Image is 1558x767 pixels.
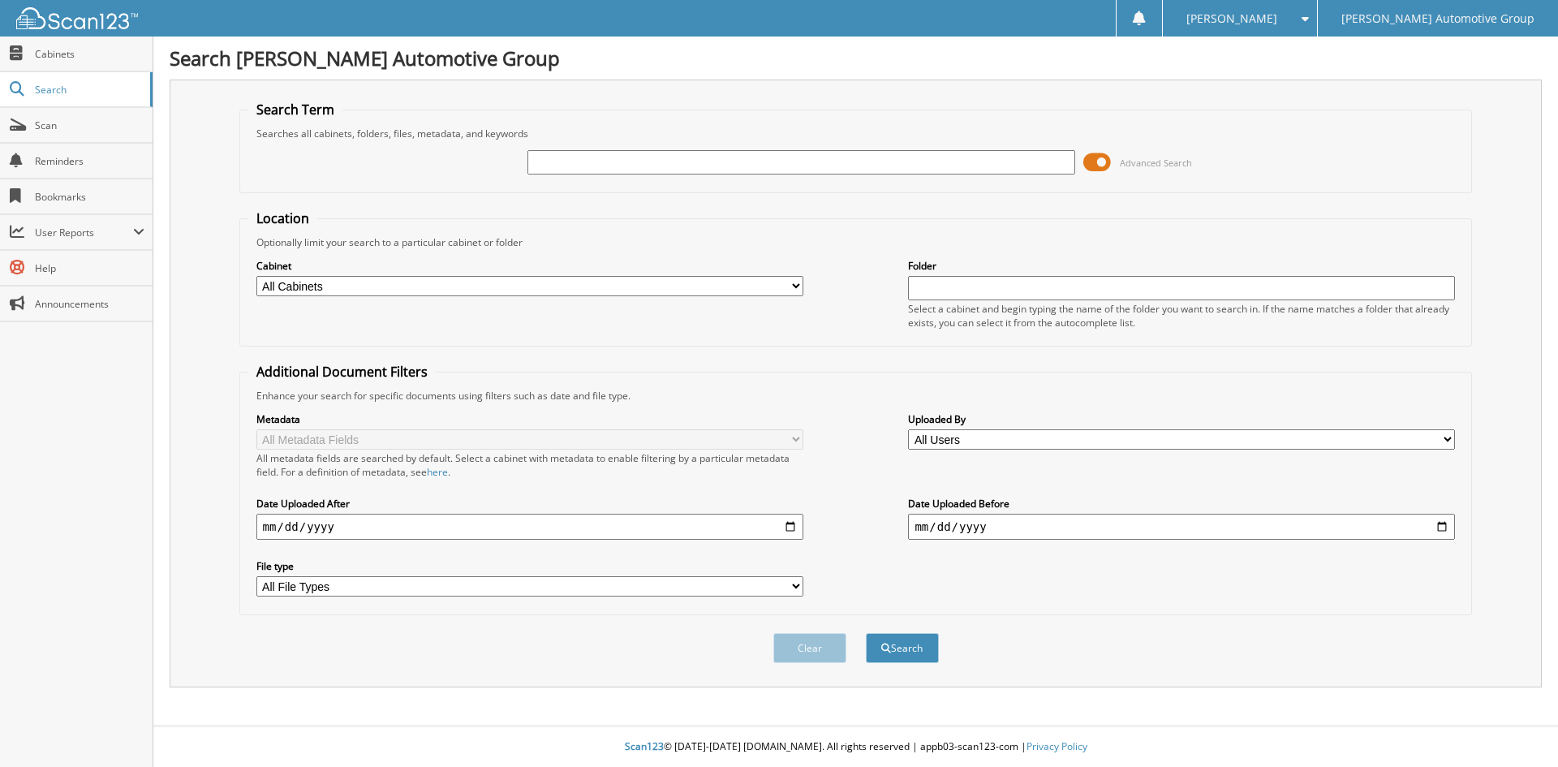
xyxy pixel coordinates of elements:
[35,83,142,97] span: Search
[1186,14,1277,24] span: [PERSON_NAME]
[256,514,803,540] input: start
[35,297,144,311] span: Announcements
[153,727,1558,767] div: © [DATE]-[DATE] [DOMAIN_NAME]. All rights reserved | appb03-scan123-com |
[908,302,1455,330] div: Select a cabinet and begin typing the name of the folder you want to search in. If the name match...
[866,633,939,663] button: Search
[427,465,448,479] a: here
[248,363,436,381] legend: Additional Document Filters
[1341,14,1534,24] span: [PERSON_NAME] Automotive Group
[248,235,1464,249] div: Optionally limit your search to a particular cabinet or folder
[625,739,664,753] span: Scan123
[248,209,317,227] legend: Location
[1120,157,1192,169] span: Advanced Search
[35,118,144,132] span: Scan
[256,451,803,479] div: All metadata fields are searched by default. Select a cabinet with metadata to enable filtering b...
[35,154,144,168] span: Reminders
[35,47,144,61] span: Cabinets
[908,259,1455,273] label: Folder
[908,497,1455,511] label: Date Uploaded Before
[248,127,1464,140] div: Searches all cabinets, folders, files, metadata, and keywords
[16,7,138,29] img: scan123-logo-white.svg
[256,497,803,511] label: Date Uploaded After
[35,190,144,204] span: Bookmarks
[35,226,133,239] span: User Reports
[773,633,846,663] button: Clear
[170,45,1542,71] h1: Search [PERSON_NAME] Automotive Group
[35,261,144,275] span: Help
[248,101,342,118] legend: Search Term
[908,514,1455,540] input: end
[256,559,803,573] label: File type
[256,412,803,426] label: Metadata
[248,389,1464,403] div: Enhance your search for specific documents using filters such as date and file type.
[1026,739,1087,753] a: Privacy Policy
[908,412,1455,426] label: Uploaded By
[256,259,803,273] label: Cabinet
